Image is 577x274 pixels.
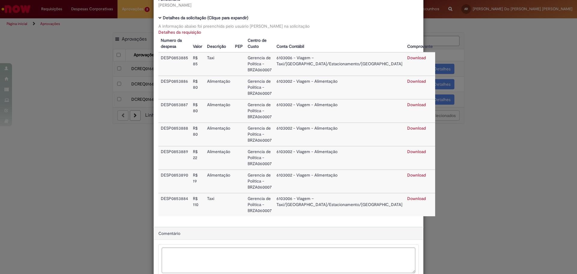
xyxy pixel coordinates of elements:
[158,99,191,123] td: DESP0853887
[274,52,405,76] td: 6103006 - Viagem – Taxi/[GEOGRAPHIC_DATA]/Estacionamento/[GEOGRAPHIC_DATA]
[158,76,191,99] td: DESP0853886
[158,170,191,193] td: DESP0853890
[407,79,426,84] a: Download
[274,193,405,216] td: 6103006 - Viagem – Taxi/[GEOGRAPHIC_DATA]/Estacionamento/[GEOGRAPHIC_DATA]
[158,146,191,170] td: DESP0853889
[407,149,426,154] a: Download
[245,52,274,76] td: Gerencia de Politica - BRZA060007
[245,170,274,193] td: Gerencia de Politica - BRZA060007
[163,15,248,20] b: Detalhes da solicitação (Clique para expandir)
[205,123,233,146] td: Alimentação
[407,172,426,178] a: Download
[274,123,405,146] td: 6103002 - Viagem - Alimentação
[158,16,419,20] h5: Detalhes da solicitação (Clique para expandir)
[191,52,205,76] td: R$ 85
[274,146,405,170] td: 6103002 - Viagem - Alimentação
[407,102,426,107] a: Download
[274,76,405,99] td: 6103002 - Viagem - Alimentação
[274,99,405,123] td: 6103002 - Viagem - Alimentação
[245,35,274,52] th: Centro de Custo
[205,146,233,170] td: Alimentação
[158,193,191,216] td: DESP0853884
[233,35,245,52] th: PEP
[245,193,274,216] td: Gerencia de Politica - BRZA060007
[191,123,205,146] td: R$ 80
[274,35,405,52] th: Conta Contábil
[158,231,180,236] span: Comentário
[191,35,205,52] th: Valor
[191,193,205,216] td: R$ 110
[274,170,405,193] td: 6103002 - Viagem - Alimentação
[191,146,205,170] td: R$ 22
[158,29,201,35] a: Detalhes da requisição
[407,125,426,131] a: Download
[158,52,191,76] td: DESP0853885
[245,146,274,170] td: Gerencia de Politica - BRZA060007
[245,76,274,99] td: Gerencia de Politica - BRZA060007
[205,193,233,216] td: Taxi
[205,52,233,76] td: Taxi
[407,196,426,201] a: Download
[205,35,233,52] th: Descrição
[245,99,274,123] td: Gerencia de Politica - BRZA060007
[158,123,191,146] td: DESP0853888
[191,99,205,123] td: R$ 80
[158,35,191,52] th: Numero da despesa
[205,76,233,99] td: Alimentação
[407,55,426,60] a: Download
[205,99,233,123] td: Alimentação
[158,23,419,29] div: A informação abaixo foi preenchida pelo usuário [PERSON_NAME] na solicitação
[405,35,435,52] th: Comprovante
[191,76,205,99] td: R$ 80
[245,123,274,146] td: Gerencia de Politica - BRZA060007
[191,170,205,193] td: R$ 19
[205,170,233,193] td: Alimentação
[158,2,284,8] div: [PERSON_NAME]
